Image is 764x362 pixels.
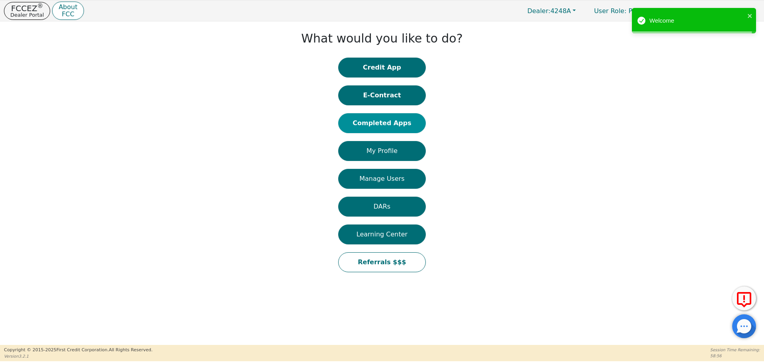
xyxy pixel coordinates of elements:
[519,5,584,17] button: Dealer:4248A
[710,347,760,353] p: Session Time Remaining:
[10,12,44,17] p: Dealer Portal
[338,58,426,77] button: Credit App
[338,197,426,217] button: DARs
[338,252,426,272] button: Referrals $$$
[747,11,753,20] button: close
[649,16,745,25] div: Welcome
[527,7,550,15] span: Dealer:
[338,113,426,133] button: Completed Apps
[710,353,760,359] p: 58:56
[58,11,77,17] p: FCC
[58,4,77,10] p: About
[586,3,661,19] a: User Role: Primary
[663,5,760,17] button: 4248A:[PERSON_NAME]
[527,7,571,15] span: 4248A
[37,2,43,10] sup: ®
[594,7,626,15] span: User Role :
[52,2,84,20] button: AboutFCC
[10,4,44,12] p: FCCEZ
[338,141,426,161] button: My Profile
[338,225,426,244] button: Learning Center
[586,3,661,19] p: Primary
[338,169,426,189] button: Manage Users
[4,2,50,20] button: FCCEZ®Dealer Portal
[338,85,426,105] button: E-Contract
[109,347,152,352] span: All Rights Reserved.
[301,31,463,46] h1: What would you like to do?
[4,353,152,359] p: Version 3.2.1
[4,347,152,354] p: Copyright © 2015- 2025 First Credit Corporation.
[732,287,756,310] button: Report Error to FCC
